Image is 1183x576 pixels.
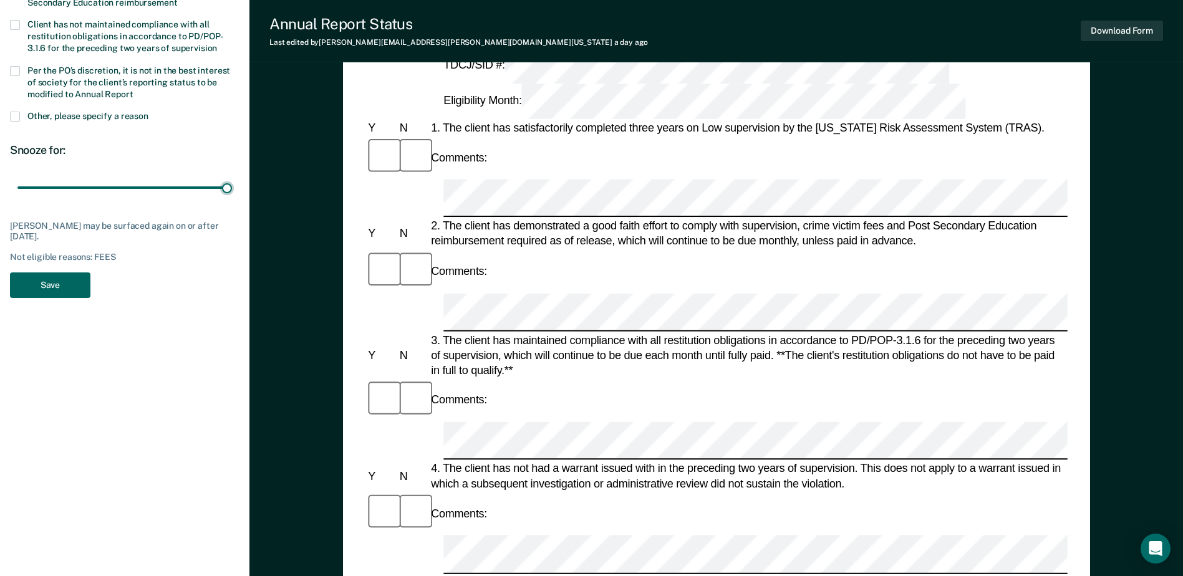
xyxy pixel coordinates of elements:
div: TDCJ/SID #: [441,48,951,84]
div: Comments: [428,392,490,407]
div: N [397,469,428,484]
div: Last edited by [PERSON_NAME][EMAIL_ADDRESS][PERSON_NAME][DOMAIN_NAME][US_STATE] [269,38,647,47]
div: 2. The client has demonstrated a good faith effort to comply with supervision, crime victim fees ... [428,219,1068,249]
div: Open Intercom Messenger [1141,534,1171,564]
div: 3. The client has maintained compliance with all restitution obligations in accordance to PD/POP-... [428,332,1068,378]
div: 1. The client has satisfactorily completed three years on Low supervision by the [US_STATE] Risk ... [428,120,1068,135]
button: Download Form [1081,21,1163,41]
div: 4. The client has not had a warrant issued with in the preceding two years of supervision. This d... [428,461,1068,491]
div: Y [365,120,397,135]
div: Annual Report Status [269,15,647,33]
span: Per the PO’s discretion, it is not in the best interest of society for the client’s reporting sta... [27,65,230,99]
div: Snooze for: [10,143,239,157]
div: Eligibility Month: [441,84,968,119]
div: Y [365,226,397,241]
div: N [397,120,428,135]
div: N [397,226,428,241]
div: Comments: [428,150,490,165]
span: Client has not maintained compliance with all restitution obligations in accordance to PD/POP-3.1... [27,19,223,53]
div: Not eligible reasons: FEES [10,252,239,262]
div: Comments: [428,506,490,521]
div: N [397,348,428,363]
span: a day ago [614,38,648,47]
div: Comments: [428,264,490,279]
div: Y [365,348,397,363]
div: [PERSON_NAME] may be surfaced again on or after [DATE]. [10,221,239,242]
button: Save [10,272,90,298]
div: Y [365,469,397,484]
span: Other, please specify a reason [27,111,148,121]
